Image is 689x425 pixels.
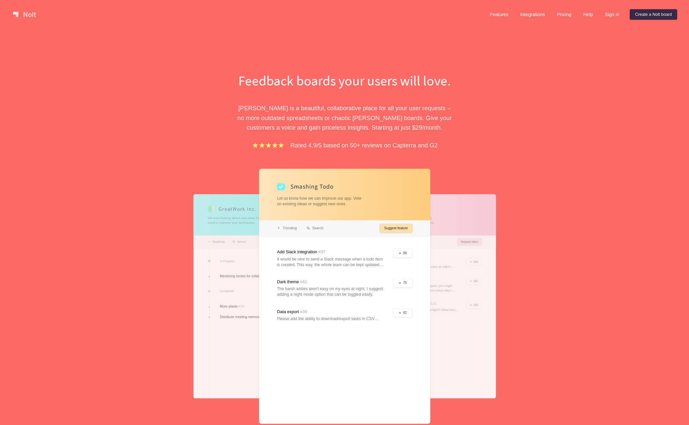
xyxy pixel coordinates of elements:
a: Integrations [515,9,550,20]
a: Features [485,9,514,20]
a: Sign in [599,9,624,20]
a: Create a Nolt board [630,9,677,20]
p: Rated 4.9/5 based on 50+ reviews on Capterra and G2 [290,140,437,150]
p: [PERSON_NAME] is a beautiful, collaborative place for all your user requests – no more outdated s... [231,103,458,132]
h1: Feedback boards your users will love. [231,71,458,90]
a: Help [578,9,598,20]
a: Pricing [552,9,577,20]
img: stars.b067e34983.png [252,141,285,149]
